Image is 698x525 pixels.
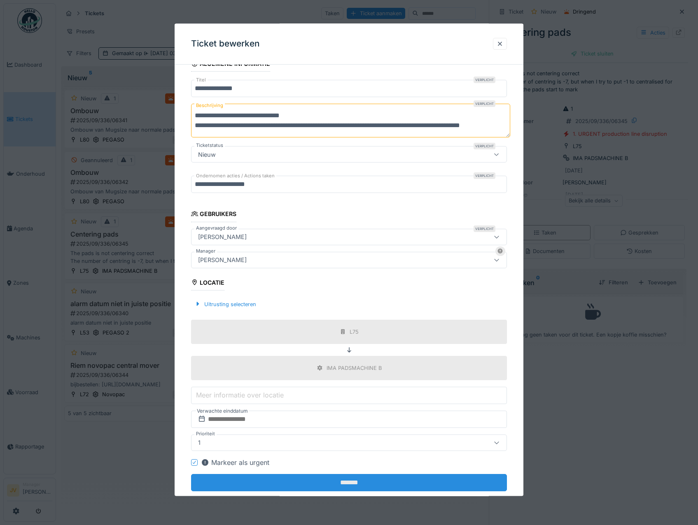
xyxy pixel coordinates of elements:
div: Markeer als urgent [201,458,269,467]
label: Aangevraagd door [194,225,238,232]
div: Gebruikers [191,208,237,222]
h3: Ticket bewerken [191,39,260,49]
div: Verplicht [474,101,495,107]
div: Uitrusting selecteren [191,299,259,310]
label: Verwachte einddatum [196,407,249,416]
div: 1 [195,438,204,447]
label: Manager [194,248,217,255]
div: IMA PADSMACHINE B [327,364,382,372]
label: Meer informatie over locatie [194,390,285,400]
div: Nieuw [195,150,219,159]
label: Prioriteit [194,430,217,437]
label: Beschrijving [194,101,225,111]
div: Verplicht [474,143,495,150]
label: Ondernomen acties / Actions taken [194,173,276,180]
div: [PERSON_NAME] [195,232,250,242]
div: L75 [350,328,359,336]
label: Titel [194,77,208,84]
div: Verplicht [474,77,495,84]
div: Locatie [191,276,225,290]
label: Ticketstatus [194,142,225,149]
div: Verplicht [474,225,495,232]
div: Algemene informatie [191,58,271,72]
div: Verplicht [474,173,495,179]
div: [PERSON_NAME] [195,256,250,265]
